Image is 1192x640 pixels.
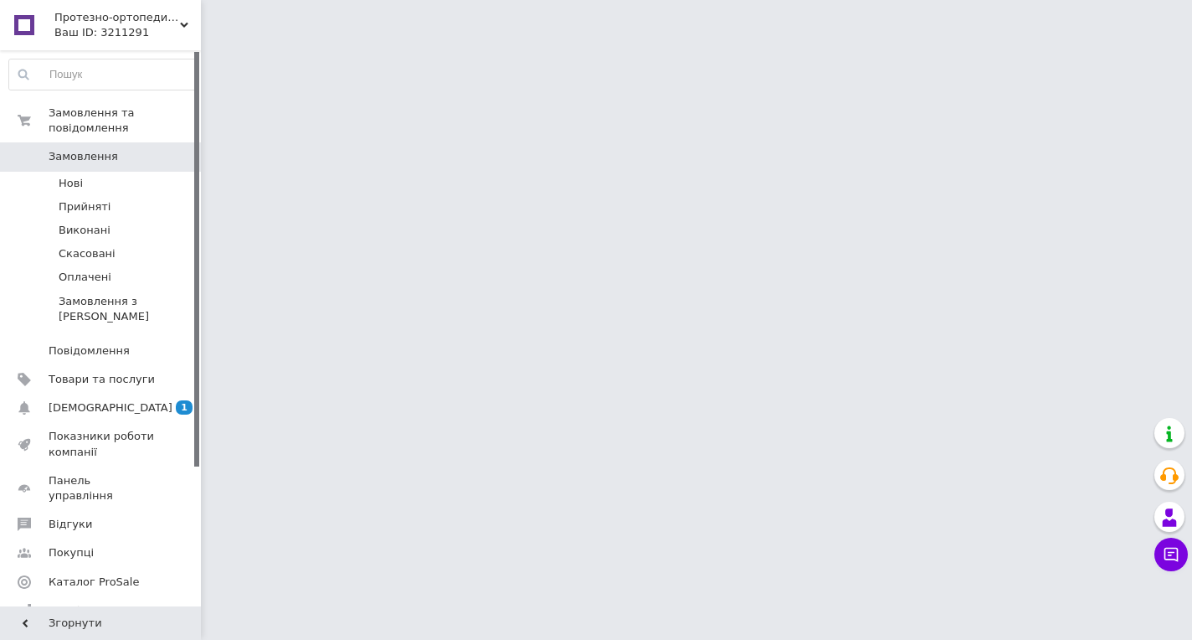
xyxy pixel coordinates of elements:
span: Товари та послуги [49,372,155,387]
span: Оплачені [59,270,111,285]
span: Виконані [59,223,110,238]
span: Замовлення та повідомлення [49,106,201,136]
span: Замовлення з [PERSON_NAME] [59,294,196,324]
span: 1 [176,400,193,415]
span: Прийняті [59,199,110,214]
span: Покупці [49,545,94,560]
span: Повідомлення [49,343,130,359]
span: Каталог ProSale [49,575,139,590]
span: Панель управління [49,473,155,503]
span: Протезно-ортопедичний центр [54,10,180,25]
span: Замовлення [49,149,118,164]
input: Пошук [9,59,197,90]
span: Показники роботи компанії [49,429,155,459]
button: Чат з покупцем [1154,538,1188,571]
span: [DEMOGRAPHIC_DATA] [49,400,172,415]
span: Скасовані [59,246,116,261]
span: Відгуки [49,517,92,532]
span: Аналітика [49,603,106,618]
span: Нові [59,176,83,191]
div: Ваш ID: 3211291 [54,25,201,40]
